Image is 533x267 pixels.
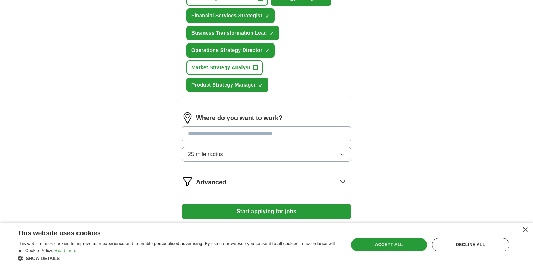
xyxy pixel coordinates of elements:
[182,112,193,124] img: location.png
[191,81,256,89] span: Product Strategy Manager
[265,48,269,54] span: ✓
[265,13,269,19] span: ✓
[191,12,262,19] span: Financial Services Strategist
[18,255,339,262] div: Show details
[26,256,60,261] span: Show details
[186,43,275,58] button: Operations Strategy Director✓
[196,178,226,187] span: Advanced
[432,238,509,251] div: Decline all
[522,227,528,233] div: Close
[270,31,274,36] span: ✓
[351,238,427,251] div: Accept all
[55,248,76,253] a: Read more, opens a new window
[191,64,250,71] span: Market Strategy Analyst
[191,29,267,37] span: Business Transformation Lead
[186,26,279,40] button: Business Transformation Lead✓
[186,8,275,23] button: Financial Services Strategist✓
[196,113,282,123] label: Where do you want to work?
[259,83,263,88] span: ✓
[182,176,193,187] img: filter
[186,60,263,75] button: Market Strategy Analyst
[182,147,351,162] button: 25 mile radius
[188,150,223,159] span: 25 mile radius
[18,241,337,253] span: This website uses cookies to improve user experience and to enable personalised advertising. By u...
[182,204,351,219] button: Start applying for jobs
[182,222,351,228] p: By registering, you consent to us applying to suitable jobs for you
[191,47,262,54] span: Operations Strategy Director
[18,227,321,237] div: This website uses cookies
[186,78,268,92] button: Product Strategy Manager✓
